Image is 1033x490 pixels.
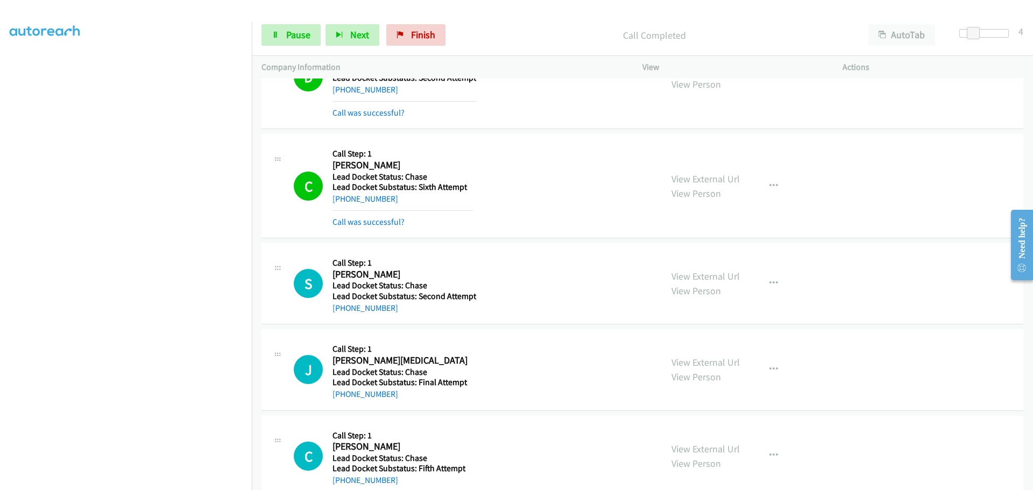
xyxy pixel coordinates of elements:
a: View Person [671,285,721,297]
a: View External Url [671,356,740,368]
iframe: Resource Center [1002,202,1033,288]
a: [PHONE_NUMBER] [332,194,398,204]
h5: Call Step: 1 [332,344,473,354]
span: Next [350,29,369,41]
h5: Call Step: 1 [332,258,476,268]
h1: C [294,172,323,201]
h5: Call Step: 1 [332,430,473,441]
a: Call was successful? [332,217,405,227]
div: The call is yet to be attempted [294,355,323,384]
h1: C [294,442,323,471]
a: [PHONE_NUMBER] [332,303,398,313]
span: Finish [411,29,435,41]
p: View [642,61,823,74]
div: The call is yet to be attempted [294,269,323,298]
a: View Person [671,78,721,90]
a: Call was successful? [332,108,405,118]
p: Actions [843,61,1023,74]
a: View Person [671,371,721,383]
a: [PHONE_NUMBER] [332,475,398,485]
h5: Lead Docket Substatus: Second Attempt [332,73,476,83]
h5: Lead Docket Status: Chase [332,367,473,378]
div: The call is yet to be attempted [294,442,323,471]
p: Call Completed [460,28,849,42]
h5: Call Step: 1 [332,148,473,159]
h5: Lead Docket Substatus: Fifth Attempt [332,463,473,474]
a: [PHONE_NUMBER] [332,389,398,399]
h2: [PERSON_NAME][MEDICAL_DATA] [332,354,473,367]
span: Pause [286,29,310,41]
h1: J [294,355,323,384]
div: 4 [1018,24,1023,39]
h2: [PERSON_NAME] [332,159,473,172]
h2: [PERSON_NAME] [332,268,473,281]
a: View Person [671,457,721,470]
h5: Lead Docket Status: Chase [332,280,476,291]
a: View External Url [671,270,740,282]
h5: Lead Docket Substatus: Sixth Attempt [332,182,473,193]
h5: Lead Docket Status: Chase [332,172,473,182]
a: Finish [386,24,445,46]
p: Company Information [261,61,623,74]
button: Next [326,24,379,46]
button: AutoTab [868,24,935,46]
a: View External Url [671,173,740,185]
a: [PHONE_NUMBER] [332,84,398,95]
h5: Lead Docket Substatus: Final Attempt [332,377,473,388]
h1: S [294,269,323,298]
a: View Person [671,187,721,200]
h2: [PERSON_NAME] [332,441,473,453]
h5: Lead Docket Status: Chase [332,453,473,464]
h5: Lead Docket Substatus: Second Attempt [332,291,476,302]
a: Pause [261,24,321,46]
a: View External Url [671,443,740,455]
